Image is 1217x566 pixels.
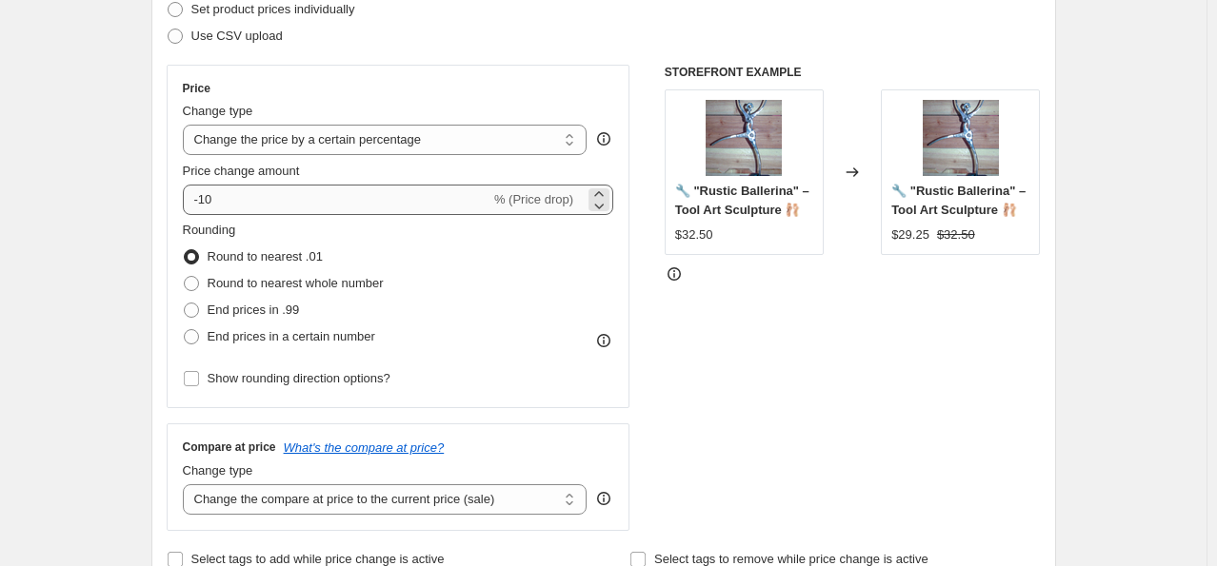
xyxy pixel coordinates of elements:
[208,249,323,263] span: Round to nearest .01
[891,225,929,244] div: $29.25
[594,129,613,148] div: help
[191,29,283,43] span: Use CSV upload
[183,223,236,237] span: Rounding
[208,329,375,343] span: End prices in a certain number
[654,552,928,566] span: Select tags to remove while price change is active
[665,65,1041,80] h6: STOREFRONT EXAMPLE
[183,164,300,178] span: Price change amount
[675,184,809,217] span: 🔧 "Rustic Ballerina" – Tool Art Sculpture 🩰
[208,371,390,385] span: Show rounding direction options?
[706,100,782,176] img: tool_art_ballerina_1b_80x.png
[923,100,999,176] img: tool_art_ballerina_1b_80x.png
[183,104,253,118] span: Change type
[183,185,490,215] input: -15
[208,303,300,317] span: End prices in .99
[937,225,975,244] strike: $32.50
[191,552,445,566] span: Select tags to add while price change is active
[494,192,573,206] span: % (Price drop)
[284,440,445,455] button: What's the compare at price?
[183,81,210,96] h3: Price
[183,463,253,478] span: Change type
[191,2,355,16] span: Set product prices individually
[183,439,276,455] h3: Compare at price
[675,225,713,244] div: $32.50
[891,184,1026,217] span: 🔧 "Rustic Ballerina" – Tool Art Sculpture 🩰
[594,489,613,508] div: help
[208,276,384,290] span: Round to nearest whole number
